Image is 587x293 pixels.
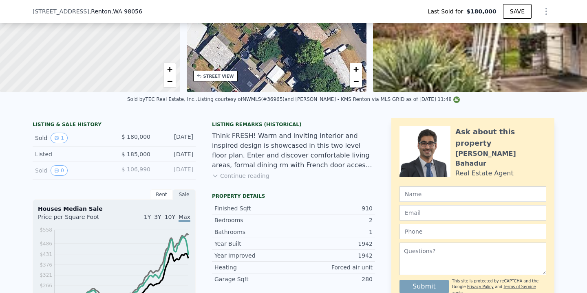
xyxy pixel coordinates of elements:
[293,216,373,224] div: 2
[38,213,114,226] div: Price per Square Foot
[121,166,150,173] span: $ 106,990
[350,75,362,87] a: Zoom out
[40,227,52,233] tspan: $558
[167,76,172,86] span: −
[197,96,460,102] div: Listing courtesy of NWMLS (#36965) and [PERSON_NAME] - KMS Renton via MLS GRID as of [DATE] 11:48
[466,7,497,15] span: $180,000
[428,7,467,15] span: Last Sold for
[503,284,536,289] a: Terms of Service
[40,272,52,278] tspan: $321
[121,133,150,140] span: $ 180,000
[157,133,193,143] div: [DATE]
[503,4,532,19] button: SAVE
[293,228,373,236] div: 1
[214,228,293,236] div: Bathrooms
[38,205,190,213] div: Houses Median Sale
[35,150,108,158] div: Listed
[293,275,373,283] div: 280
[40,251,52,257] tspan: $431
[467,284,494,289] a: Privacy Policy
[214,216,293,224] div: Bedrooms
[157,150,193,158] div: [DATE]
[399,280,449,293] button: Submit
[214,240,293,248] div: Year Built
[33,121,196,129] div: LISTING & SALE HISTORY
[89,7,142,15] span: , Renton
[399,205,546,221] input: Email
[399,224,546,239] input: Phone
[167,64,172,74] span: +
[35,165,108,176] div: Sold
[455,168,514,178] div: Real Estate Agent
[35,133,108,143] div: Sold
[212,131,375,170] div: Think FRESH! Warm and inviting interior and inspired design is showcased in this two level floor ...
[144,214,151,220] span: 1Y
[40,262,52,268] tspan: $376
[40,283,52,289] tspan: $266
[163,63,176,75] a: Zoom in
[157,165,193,176] div: [DATE]
[455,149,546,168] div: [PERSON_NAME] Bahadur
[214,275,293,283] div: Garage Sqft
[203,73,234,79] div: STREET VIEW
[212,121,375,128] div: Listing Remarks (Historical)
[353,76,359,86] span: −
[293,263,373,271] div: Forced air unit
[150,189,173,200] div: Rent
[399,186,546,202] input: Name
[212,193,375,199] div: Property details
[165,214,175,220] span: 10Y
[111,8,142,15] span: , WA 98056
[121,151,150,157] span: $ 185,000
[212,172,269,180] button: Continue reading
[293,204,373,212] div: 910
[51,133,68,143] button: View historical data
[163,75,176,87] a: Zoom out
[293,240,373,248] div: 1942
[51,165,68,176] button: View historical data
[154,214,161,220] span: 3Y
[353,64,359,74] span: +
[33,7,89,15] span: [STREET_ADDRESS]
[293,251,373,260] div: 1942
[127,96,197,102] div: Sold by TEC Real Estate, Inc. .
[214,251,293,260] div: Year Improved
[214,263,293,271] div: Heating
[179,214,190,222] span: Max
[214,204,293,212] div: Finished Sqft
[453,96,460,103] img: NWMLS Logo
[173,189,196,200] div: Sale
[40,241,52,247] tspan: $486
[350,63,362,75] a: Zoom in
[455,126,546,149] div: Ask about this property
[538,3,554,20] button: Show Options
